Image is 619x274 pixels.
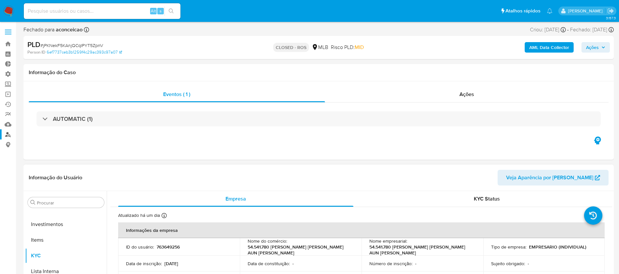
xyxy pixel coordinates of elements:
p: 54.541.780 [PERSON_NAME] [PERSON_NAME] AUN [PERSON_NAME] [248,244,351,256]
p: Nome do comércio : [248,238,287,244]
span: Eventos ( 1 ) [163,90,190,98]
p: adriano.brito@mercadolivre.com [568,8,605,14]
b: AML Data Collector [529,42,569,53]
button: AML Data Collector [525,42,574,53]
p: CLOSED - ROS [273,43,309,52]
p: Data de constituição : [248,261,290,266]
a: Sair [607,8,614,14]
h1: Informação do Usuário [29,174,82,181]
button: Investimentos [25,217,107,232]
b: aconceicao [54,26,83,33]
a: 6ef7737ceb3b1259f4c29ac393c97a07 [47,49,122,55]
p: - [528,261,529,266]
span: Atalhos rápidos [505,8,540,14]
span: Risco PLD: [331,44,364,51]
th: Informações da empresa [118,222,605,238]
p: 54.541.780 [PERSON_NAME] [PERSON_NAME] AUN [PERSON_NAME] [369,244,473,256]
p: Data de inscrição : [126,261,162,266]
b: PLD [27,39,40,50]
p: [DATE] [164,261,178,266]
p: Sujeito obrigado : [491,261,525,266]
p: Atualizado há um dia [118,212,160,218]
p: Nome empresarial : [369,238,407,244]
div: Fechado: [DATE] [570,26,614,33]
button: Ações [581,42,610,53]
button: search-icon [164,7,178,16]
span: KYC Status [474,195,500,202]
span: Ações [586,42,599,53]
h3: AUTOMATIC (1) [53,115,93,122]
button: Procurar [30,200,36,205]
p: - [415,261,416,266]
p: 763649256 [157,244,180,250]
b: Person ID [27,49,45,55]
a: Notificações [547,8,552,14]
h1: Informação do Caso [29,69,609,76]
input: Procurar [37,200,101,206]
button: Items [25,232,107,248]
span: - [567,26,569,33]
span: s [160,8,162,14]
p: - [292,261,294,266]
input: Pesquise usuários ou casos... [24,7,180,15]
div: MLB [312,44,328,51]
p: Tipo de empresa : [491,244,526,250]
p: ID do usuário : [126,244,154,250]
span: Veja Aparência por [PERSON_NAME] [506,170,593,185]
span: Empresa [225,195,246,202]
span: MID [355,43,364,51]
p: Número de inscrição : [369,261,412,266]
span: # jPKNekF5KAnjQCqIPYT5ZpnV [40,42,103,49]
span: Ações [459,90,474,98]
p: EMPRESARIO (INDIVIDUAL) [529,244,586,250]
span: Fechado para [23,26,83,33]
div: AUTOMATIC (1) [37,111,601,126]
button: Veja Aparência por [PERSON_NAME] [498,170,609,185]
span: Alt [151,8,156,14]
div: Criou: [DATE] [530,26,566,33]
button: KYC [25,248,107,264]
